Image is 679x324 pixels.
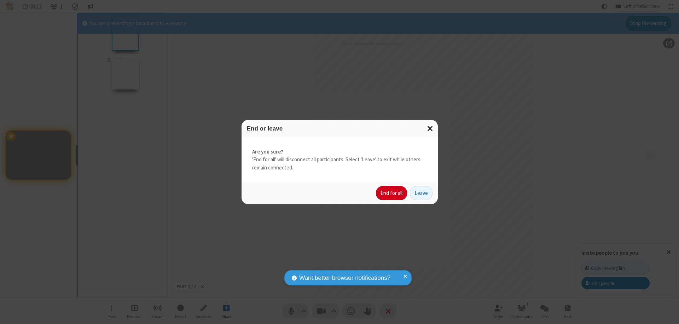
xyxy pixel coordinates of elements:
[423,120,438,137] button: Close modal
[252,148,427,156] strong: Are you sure?
[410,186,433,200] button: Leave
[247,125,433,132] h3: End or leave
[242,137,438,183] div: 'End for all' will disconnect all participants. Select 'Leave' to exit while others remain connec...
[299,273,390,283] span: Want better browser notifications?
[376,186,407,200] button: End for all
